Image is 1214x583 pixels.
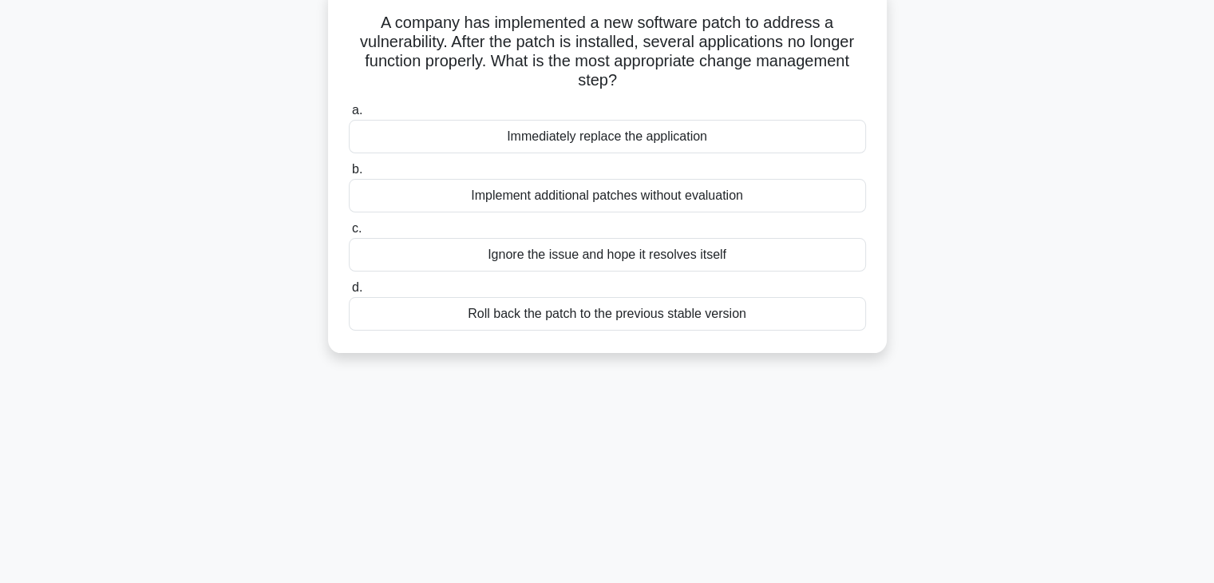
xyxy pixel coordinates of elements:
[349,120,866,153] div: Immediately replace the application
[352,280,362,294] span: d.
[349,297,866,331] div: Roll back the patch to the previous stable version
[349,238,866,272] div: Ignore the issue and hope it resolves itself
[349,179,866,212] div: Implement additional patches without evaluation
[352,162,362,176] span: b.
[347,13,868,91] h5: A company has implemented a new software patch to address a vulnerability. After the patch is ins...
[352,103,362,117] span: a.
[352,221,362,235] span: c.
